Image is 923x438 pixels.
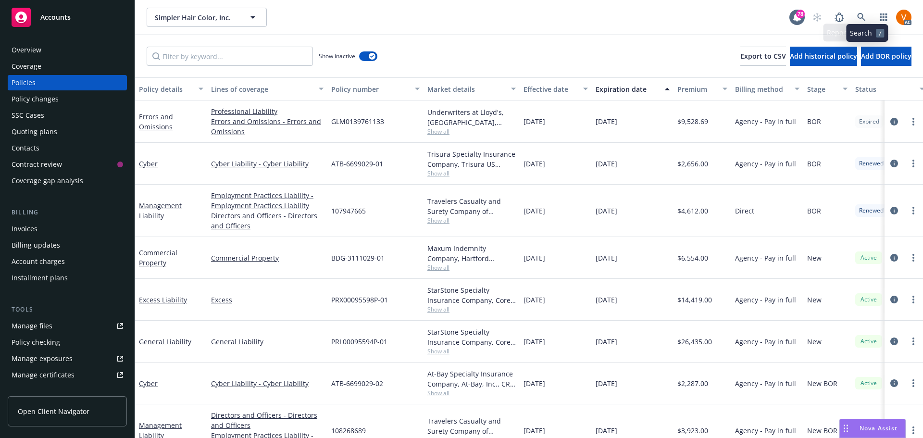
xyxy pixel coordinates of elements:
span: Expired [859,117,879,126]
div: Effective date [524,84,577,94]
span: Show all [427,216,516,225]
div: Policy number [331,84,409,94]
a: Cyber Liability - Cyber Liability [211,378,324,388]
a: more [908,252,919,263]
span: [DATE] [596,378,617,388]
a: more [908,158,919,169]
div: Premium [677,84,717,94]
a: Overview [8,42,127,58]
span: Active [859,337,878,346]
span: Show all [427,169,516,177]
span: New BOR [807,378,837,388]
span: [DATE] [524,378,545,388]
span: [DATE] [596,337,617,347]
span: Agency - Pay in full [735,295,796,305]
div: Coverage gap analysis [12,173,83,188]
a: Professional Liability [211,106,324,116]
span: BOR [807,206,821,216]
a: Installment plans [8,270,127,286]
a: circleInformation [888,116,900,127]
a: Invoices [8,221,127,237]
button: Billing method [731,77,803,100]
a: more [908,116,919,127]
span: Agency - Pay in full [735,337,796,347]
div: Billing [8,208,127,217]
button: Market details [424,77,520,100]
a: circleInformation [888,377,900,389]
a: Coverage gap analysis [8,173,127,188]
span: New [807,253,822,263]
a: SSC Cases [8,108,127,123]
div: Policy checking [12,335,60,350]
img: photo [896,10,911,25]
a: more [908,377,919,389]
a: more [908,205,919,216]
a: Policy checking [8,335,127,350]
a: Commercial Property [211,253,324,263]
span: $4,612.00 [677,206,708,216]
span: 107947665 [331,206,366,216]
span: [DATE] [596,295,617,305]
div: Billing method [735,84,789,94]
div: Billing updates [12,238,60,253]
a: Cyber Liability - Cyber Liability [211,159,324,169]
a: Contract review [8,157,127,172]
button: Nova Assist [839,419,906,438]
span: 108268689 [331,425,366,436]
span: $14,419.00 [677,295,712,305]
span: $6,554.00 [677,253,708,263]
span: Agency - Pay in full [735,253,796,263]
a: Directors and Officers - Directors and Officers [211,211,324,231]
div: Manage claims [12,384,60,399]
span: [DATE] [596,159,617,169]
div: Invoices [12,221,37,237]
span: Show all [427,127,516,136]
a: General Liability [139,337,191,346]
span: [DATE] [524,425,545,436]
span: [DATE] [596,116,617,126]
div: Travelers Casualty and Surety Company of America, Travelers Insurance [427,196,516,216]
div: 78 [796,10,805,18]
button: Expiration date [592,77,674,100]
div: Manage certificates [12,367,75,383]
span: [DATE] [524,253,545,263]
span: ATB-6699029-02 [331,378,383,388]
div: Trisura Specialty Insurance Company, Trisura US Insurance Group, CRC Group [427,149,516,169]
div: Installment plans [12,270,68,286]
span: New BOR [807,425,837,436]
input: Filter by keyword... [147,47,313,66]
span: [DATE] [524,337,545,347]
span: BOR [807,159,821,169]
a: Directors and Officers - Directors and Officers [211,410,324,430]
span: $2,287.00 [677,378,708,388]
div: Lines of coverage [211,84,313,94]
a: Accounts [8,4,127,31]
span: [DATE] [524,206,545,216]
div: Underwriters at Lloyd's, [GEOGRAPHIC_DATA], [PERSON_NAME] of London, CRC Group [427,107,516,127]
button: Effective date [520,77,592,100]
span: Show all [427,389,516,397]
a: Management Liability [139,201,182,220]
span: Show all [427,305,516,313]
a: circleInformation [888,158,900,169]
a: Quoting plans [8,124,127,139]
button: Simpler Hair Color, Inc. [147,8,267,27]
a: Manage certificates [8,367,127,383]
span: Show inactive [319,52,355,60]
a: Employment Practices Liability - Employment Practices Liability [211,190,324,211]
a: Cyber [139,379,158,388]
span: Active [859,379,878,388]
div: Policies [12,75,36,90]
span: Agency - Pay in full [735,378,796,388]
span: Accounts [40,13,71,21]
div: Expiration date [596,84,659,94]
span: [DATE] [524,295,545,305]
a: Excess [211,295,324,305]
a: General Liability [211,337,324,347]
div: Manage exposures [12,351,73,366]
div: Status [855,84,914,94]
a: circleInformation [888,294,900,305]
div: Manage files [12,318,52,334]
div: Policy changes [12,91,59,107]
div: Market details [427,84,505,94]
